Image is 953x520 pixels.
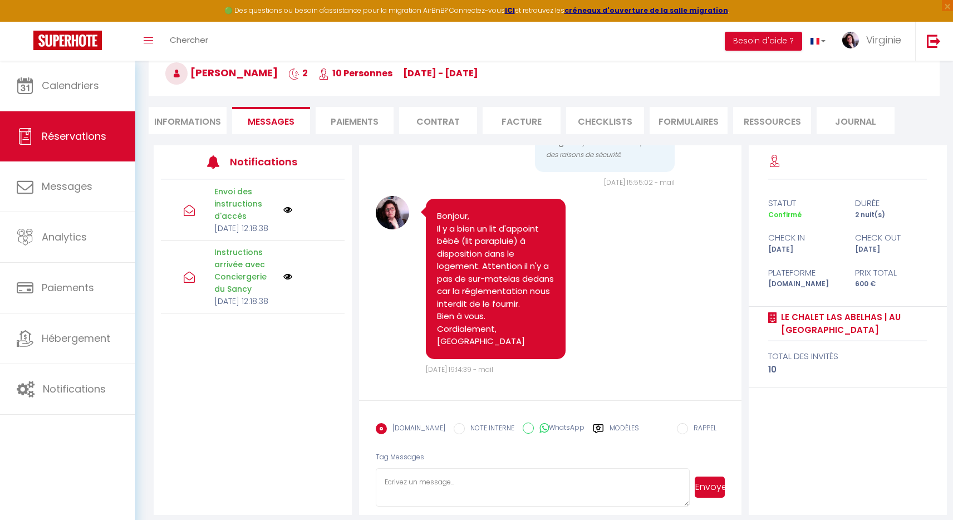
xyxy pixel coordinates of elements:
[288,67,308,80] span: 2
[564,6,728,15] a: créneaux d'ouverture de la salle migration
[761,266,848,279] div: Plateforme
[214,185,276,222] p: Envoi des instructions d'accès
[214,295,276,307] p: [DATE] 12:18:38
[42,230,87,244] span: Analytics
[483,107,561,134] li: Facture
[566,107,644,134] li: CHECKLISTS
[318,67,392,80] span: 10 Personnes
[376,452,424,462] span: Tag Messages
[283,272,292,281] img: NO IMAGE
[761,279,848,290] div: [DOMAIN_NAME]
[426,365,493,374] span: [DATE] 19:14:39 - mail
[42,179,92,193] span: Messages
[768,210,802,219] span: Confirmé
[604,178,675,187] span: [DATE] 15:55:02 - mail
[387,423,445,435] label: [DOMAIN_NAME]
[534,423,584,435] label: WhatsApp
[733,107,811,134] li: Ressources
[848,231,935,244] div: check out
[42,79,99,92] span: Calendriers
[927,34,941,48] img: logout
[725,32,802,51] button: Besoin d'aide ?
[817,107,895,134] li: Journal
[165,66,278,80] span: [PERSON_NAME]
[376,196,409,229] img: 16826975570374.jpeg
[768,350,927,363] div: total des invités
[695,477,724,498] button: Envoyer
[248,115,294,128] span: Messages
[42,281,94,295] span: Paiements
[777,311,927,337] a: Le Chalet Las Abelhas | AU [GEOGRAPHIC_DATA]
[230,149,307,174] h3: Notifications
[170,34,208,46] span: Chercher
[848,266,935,279] div: Prix total
[43,382,106,396] span: Notifications
[761,231,848,244] div: check in
[688,423,716,435] label: RAPPEL
[834,22,915,61] a: ... Virginie
[42,331,110,345] span: Hébergement
[848,197,935,210] div: durée
[437,210,554,348] pre: Bonjour, Il y a bien un lit d'appoint bébé (lit parapluie) à disposition dans le logement. Attent...
[761,244,848,255] div: [DATE]
[403,67,478,80] span: [DATE] - [DATE]
[33,31,102,50] img: Super Booking
[9,4,42,38] button: Ouvrir le widget de chat LiveChat
[768,363,927,376] div: 10
[214,246,276,295] p: Instructions arrivée avec Conciergerie du Sancy
[283,205,292,214] img: NO IMAGE
[848,244,935,255] div: [DATE]
[214,222,276,234] p: [DATE] 12:18:38
[316,107,394,134] li: Paiements
[866,33,901,47] span: Virginie
[505,6,515,15] a: ICI
[161,22,217,61] a: Chercher
[848,279,935,290] div: 600 €
[842,32,859,48] img: ...
[149,107,227,134] li: Informations
[650,107,728,134] li: FORMULAIRES
[761,197,848,210] div: statut
[848,210,935,220] div: 2 nuit(s)
[610,423,639,443] label: Modèles
[399,107,477,134] li: Contrat
[42,129,106,143] span: Réservations
[465,423,514,435] label: NOTE INTERNE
